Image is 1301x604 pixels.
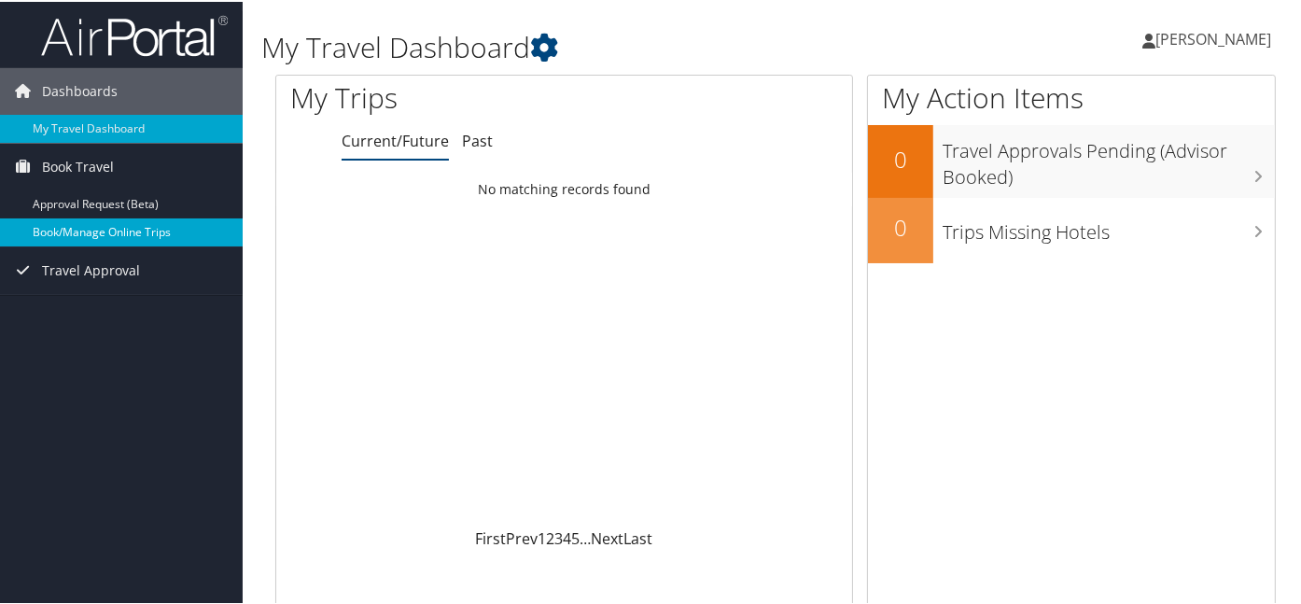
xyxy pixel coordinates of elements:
[261,26,947,65] h1: My Travel Dashboard
[555,527,564,547] a: 3
[868,123,1275,195] a: 0Travel Approvals Pending (Advisor Booked)
[462,129,493,149] a: Past
[342,129,449,149] a: Current/Future
[1155,27,1271,48] span: [PERSON_NAME]
[1142,9,1290,65] a: [PERSON_NAME]
[42,246,140,292] span: Travel Approval
[943,208,1275,244] h3: Trips Missing Hotels
[581,527,592,547] span: …
[42,142,114,189] span: Book Travel
[868,142,933,174] h2: 0
[290,77,598,116] h1: My Trips
[592,527,624,547] a: Next
[507,527,539,547] a: Prev
[547,527,555,547] a: 2
[539,527,547,547] a: 1
[868,210,933,242] h2: 0
[868,196,1275,261] a: 0Trips Missing Hotels
[476,527,507,547] a: First
[276,171,852,204] td: No matching records found
[624,527,653,547] a: Last
[943,127,1275,189] h3: Travel Approvals Pending (Advisor Booked)
[42,66,118,113] span: Dashboards
[41,12,228,56] img: airportal-logo.png
[564,527,572,547] a: 4
[868,77,1275,116] h1: My Action Items
[572,527,581,547] a: 5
